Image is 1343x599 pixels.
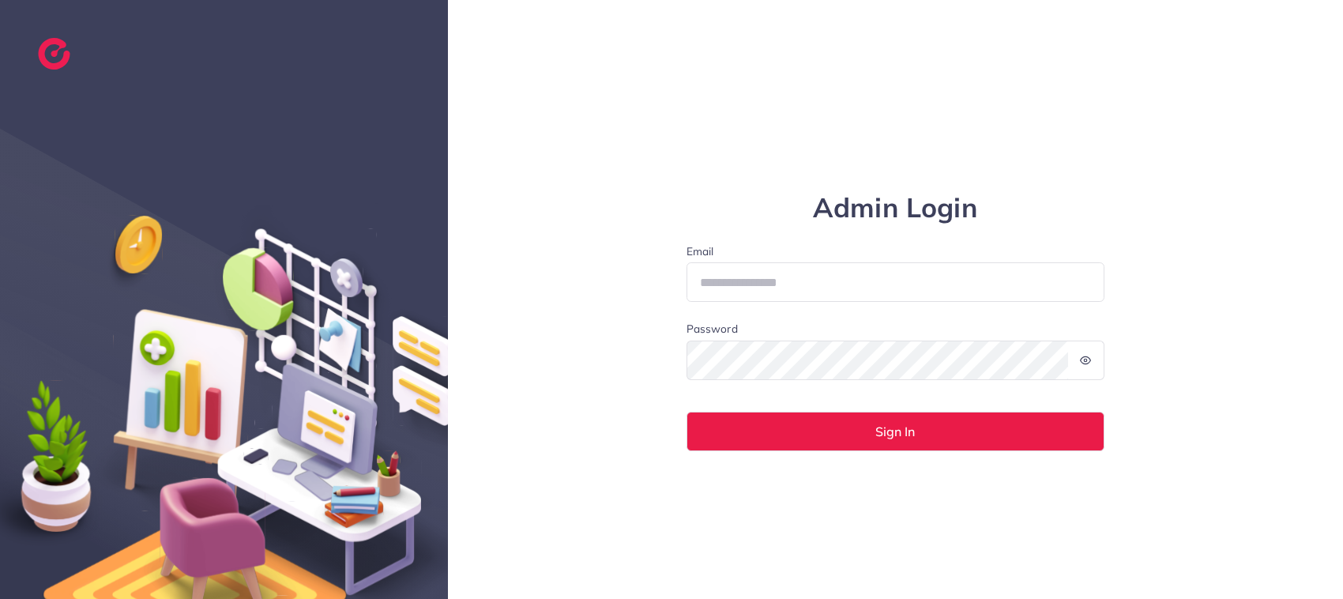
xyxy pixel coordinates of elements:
button: Sign In [687,412,1105,451]
span: Sign In [875,425,915,438]
h1: Admin Login [687,192,1105,224]
img: logo [38,38,70,70]
label: Email [687,243,1105,259]
label: Password [687,321,738,337]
